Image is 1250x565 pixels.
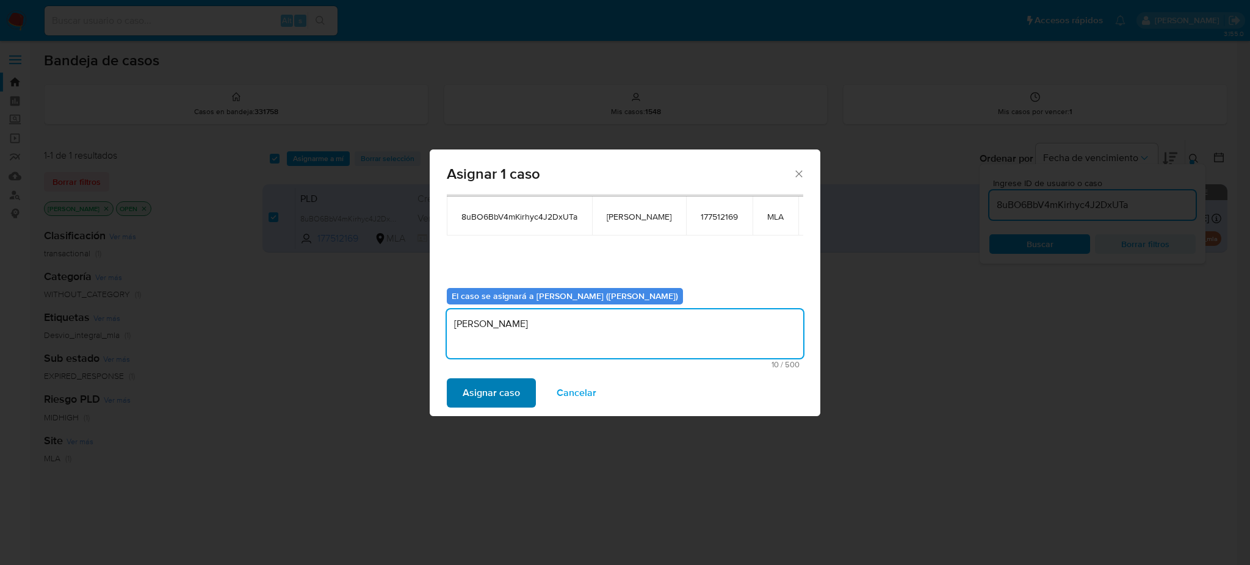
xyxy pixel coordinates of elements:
[701,211,738,222] span: 177512169
[450,361,800,369] span: Máximo 500 caracteres
[447,309,803,358] textarea: [PERSON_NAME]
[541,378,612,408] button: Cancelar
[607,211,671,222] span: [PERSON_NAME]
[447,378,536,408] button: Asignar caso
[793,168,804,179] button: Cerrar ventana
[430,149,820,416] div: assign-modal
[463,380,520,406] span: Asignar caso
[557,380,596,406] span: Cancelar
[447,167,793,181] span: Asignar 1 caso
[452,290,678,302] b: El caso se asignará a [PERSON_NAME] ([PERSON_NAME])
[767,211,784,222] span: MLA
[461,211,577,222] span: 8uBO6BbV4mKirhyc4J2DxUTa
